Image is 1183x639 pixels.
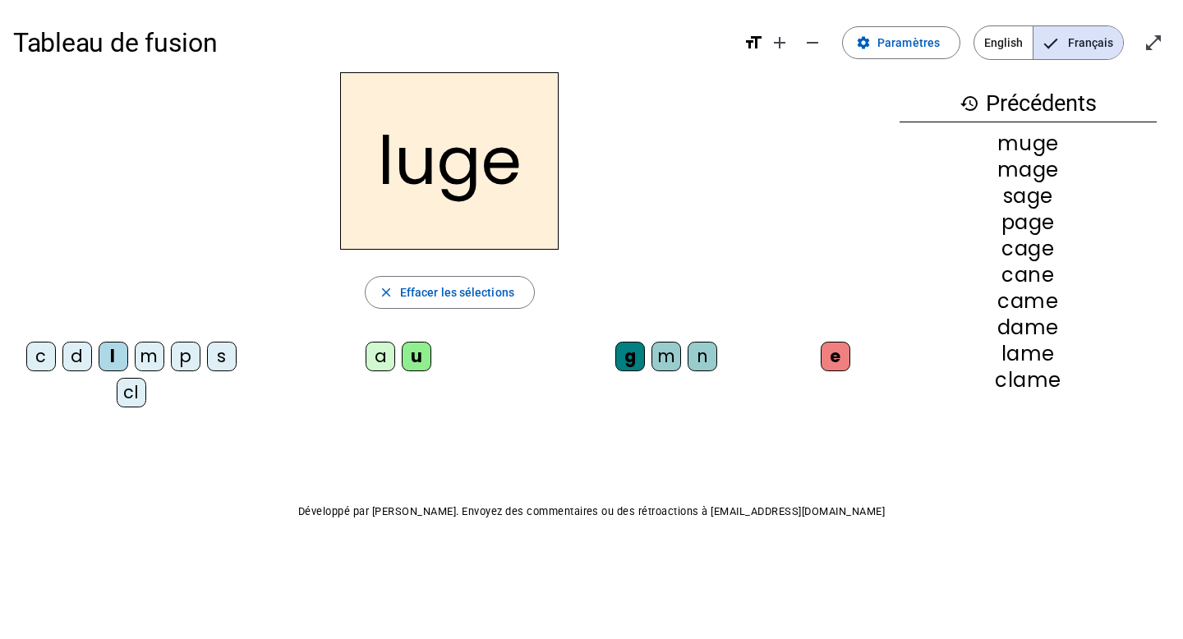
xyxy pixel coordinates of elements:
[900,134,1157,154] div: muge
[207,342,237,371] div: s
[135,342,164,371] div: m
[99,342,128,371] div: l
[900,265,1157,285] div: cane
[796,26,829,59] button: Diminuer la taille de la police
[340,72,559,250] h2: luge
[688,342,717,371] div: n
[900,292,1157,311] div: came
[1033,26,1123,59] span: Français
[821,342,850,371] div: e
[856,35,871,50] mat-icon: settings
[900,370,1157,390] div: clame
[803,33,822,53] mat-icon: remove
[900,186,1157,206] div: sage
[900,160,1157,180] div: mage
[763,26,796,59] button: Augmenter la taille de la police
[974,26,1033,59] span: English
[13,16,730,69] h1: Tableau de fusion
[62,342,92,371] div: d
[379,285,394,300] mat-icon: close
[117,378,146,407] div: cl
[365,276,535,309] button: Effacer les sélections
[900,239,1157,259] div: cage
[366,342,395,371] div: a
[877,33,940,53] span: Paramètres
[960,94,979,113] mat-icon: history
[900,344,1157,364] div: lame
[400,283,514,302] span: Effacer les sélections
[900,318,1157,338] div: dame
[402,342,431,371] div: u
[13,502,1170,522] p: Développé par [PERSON_NAME]. Envoyez des commentaires ou des rétroactions à [EMAIL_ADDRESS][DOMAI...
[171,342,200,371] div: p
[26,342,56,371] div: c
[743,33,763,53] mat-icon: format_size
[1144,33,1163,53] mat-icon: open_in_full
[770,33,789,53] mat-icon: add
[651,342,681,371] div: m
[900,85,1157,122] h3: Précédents
[900,213,1157,232] div: page
[974,25,1124,60] mat-button-toggle-group: Language selection
[615,342,645,371] div: g
[1137,26,1170,59] button: Entrer en plein écran
[842,26,960,59] button: Paramètres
